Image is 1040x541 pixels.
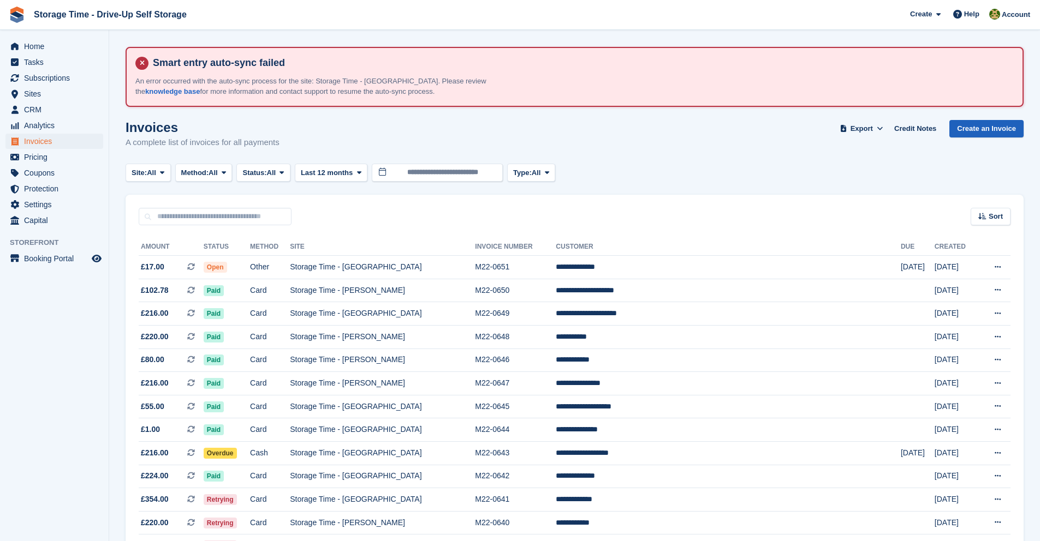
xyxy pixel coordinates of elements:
span: Home [24,39,90,54]
td: M22-0649 [475,302,556,326]
td: Storage Time - [GEOGRAPHIC_DATA] [290,488,475,512]
td: [DATE] [935,511,978,534]
span: All [532,167,541,178]
th: Created [935,238,978,256]
td: M22-0642 [475,465,556,488]
span: Create [910,9,932,20]
span: Paid [204,401,224,412]
span: Type: [513,167,532,178]
span: Coupons [24,165,90,181]
span: Paid [204,424,224,435]
button: Type: All [507,164,555,182]
span: £102.78 [141,285,169,296]
h4: Smart entry auto-sync failed [148,57,1014,69]
span: Export [851,123,873,134]
td: Storage Time - [PERSON_NAME] [290,372,475,395]
td: [DATE] [935,372,978,395]
th: Status [204,238,250,256]
span: £216.00 [141,377,169,389]
span: Sort [989,211,1003,222]
span: All [209,167,218,178]
th: Method [250,238,290,256]
td: Storage Time - [GEOGRAPHIC_DATA] [290,418,475,442]
a: Credit Notes [890,120,941,138]
td: Card [250,465,290,488]
td: Card [250,488,290,512]
span: All [147,167,156,178]
p: An error occurred with the auto-sync process for the site: Storage Time - [GEOGRAPHIC_DATA]. Plea... [135,76,518,97]
span: Settings [24,197,90,212]
td: [DATE] [935,302,978,326]
span: Account [1002,9,1030,20]
h1: Invoices [126,120,280,135]
a: knowledge base [145,87,200,95]
span: £55.00 [141,401,164,412]
td: Card [250,325,290,348]
span: Pricing [24,149,90,165]
td: Card [250,302,290,326]
p: A complete list of invoices for all payments [126,136,280,149]
span: Status: [242,167,266,178]
span: Site: [132,167,147,178]
span: Paid [204,308,224,319]
span: Retrying [204,494,237,505]
button: Export [837,120,886,138]
td: M22-0647 [475,372,556,395]
td: [DATE] [935,418,978,442]
a: Create an Invoice [949,120,1024,138]
td: [DATE] [935,441,978,465]
td: Storage Time - [GEOGRAPHIC_DATA] [290,395,475,418]
th: Site [290,238,475,256]
th: Invoice Number [475,238,556,256]
td: Storage Time - [PERSON_NAME] [290,511,475,534]
span: Protection [24,181,90,196]
td: M22-0646 [475,348,556,372]
td: M22-0650 [475,279,556,302]
span: CRM [24,102,90,117]
span: Open [204,262,227,273]
span: Paid [204,332,224,342]
span: £354.00 [141,494,169,505]
span: Booking Portal [24,251,90,266]
td: [DATE] [901,256,935,279]
a: menu [5,55,103,70]
span: £17.00 [141,261,164,273]
th: Due [901,238,935,256]
a: menu [5,134,103,149]
span: Paid [204,378,224,389]
img: Zain Sarwar [989,9,1000,20]
td: Card [250,279,290,302]
td: Card [250,372,290,395]
span: Analytics [24,118,90,133]
span: Overdue [204,448,237,459]
span: Method: [181,167,209,178]
span: Retrying [204,518,237,528]
td: M22-0641 [475,488,556,512]
span: Subscriptions [24,70,90,86]
td: Storage Time - [GEOGRAPHIC_DATA] [290,302,475,326]
a: menu [5,70,103,86]
span: Sites [24,86,90,101]
td: [DATE] [935,279,978,302]
span: Paid [204,354,224,365]
td: Cash [250,441,290,465]
span: £80.00 [141,354,164,365]
td: [DATE] [935,488,978,512]
td: M22-0648 [475,325,556,348]
span: Last 12 months [301,167,353,178]
td: Storage Time - [PERSON_NAME] [290,279,475,302]
td: Storage Time - [GEOGRAPHIC_DATA] [290,465,475,488]
span: Paid [204,471,224,482]
td: [DATE] [935,325,978,348]
a: menu [5,165,103,181]
button: Site: All [126,164,171,182]
button: Last 12 months [295,164,367,182]
th: Amount [139,238,204,256]
span: £1.00 [141,424,160,435]
td: Storage Time - [PERSON_NAME] [290,325,475,348]
td: Storage Time - [GEOGRAPHIC_DATA] [290,441,475,465]
span: Invoices [24,134,90,149]
td: M22-0645 [475,395,556,418]
span: £220.00 [141,331,169,342]
button: Status: All [236,164,290,182]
